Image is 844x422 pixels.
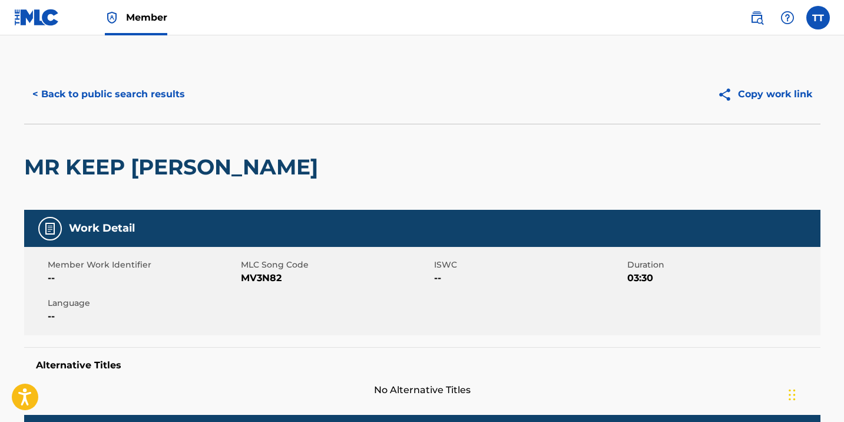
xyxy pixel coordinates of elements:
[48,271,238,285] span: --
[24,80,193,109] button: < Back to public search results
[24,383,820,397] span: No Alternative Titles
[48,297,238,309] span: Language
[745,6,769,29] a: Public Search
[241,271,431,285] span: MV3N82
[48,259,238,271] span: Member Work Identifier
[14,9,59,26] img: MLC Logo
[69,222,135,235] h5: Work Detail
[434,259,624,271] span: ISWC
[627,271,817,285] span: 03:30
[48,309,238,324] span: --
[806,6,830,29] div: User Menu
[36,360,809,371] h5: Alternative Titles
[241,259,431,271] span: MLC Song Code
[789,377,796,413] div: Drag
[780,11,795,25] img: help
[434,271,624,285] span: --
[627,259,817,271] span: Duration
[43,222,57,236] img: Work Detail
[776,6,799,29] div: Help
[811,261,844,356] iframe: Resource Center
[709,80,820,109] button: Copy work link
[24,154,324,180] h2: MR KEEP [PERSON_NAME]
[750,11,764,25] img: search
[105,11,119,25] img: Top Rightsholder
[785,365,844,422] iframe: Chat Widget
[126,11,167,24] span: Member
[717,87,738,102] img: Copy work link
